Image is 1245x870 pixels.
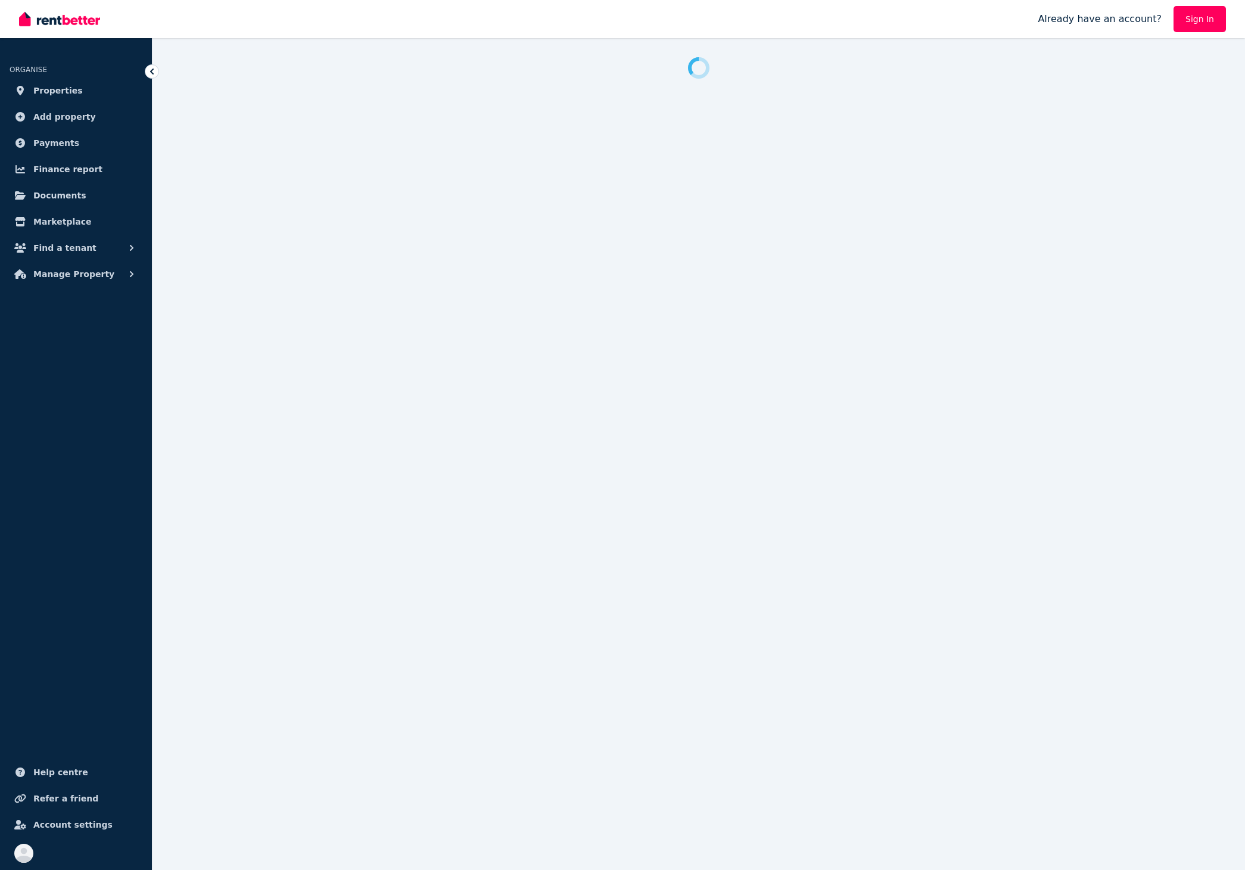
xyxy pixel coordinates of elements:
[33,215,91,229] span: Marketplace
[10,760,142,784] a: Help centre
[33,765,88,779] span: Help centre
[10,157,142,181] a: Finance report
[10,813,142,837] a: Account settings
[10,131,142,155] a: Payments
[33,162,102,176] span: Finance report
[33,818,113,832] span: Account settings
[33,267,114,281] span: Manage Property
[33,136,79,150] span: Payments
[10,184,142,207] a: Documents
[10,236,142,260] button: Find a tenant
[33,110,96,124] span: Add property
[1038,12,1162,26] span: Already have an account?
[10,79,142,102] a: Properties
[10,787,142,810] a: Refer a friend
[33,83,83,98] span: Properties
[33,791,98,806] span: Refer a friend
[33,241,97,255] span: Find a tenant
[10,262,142,286] button: Manage Property
[10,105,142,129] a: Add property
[10,66,47,74] span: ORGANISE
[33,188,86,203] span: Documents
[10,210,142,234] a: Marketplace
[1174,6,1226,32] a: Sign In
[19,10,100,28] img: RentBetter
